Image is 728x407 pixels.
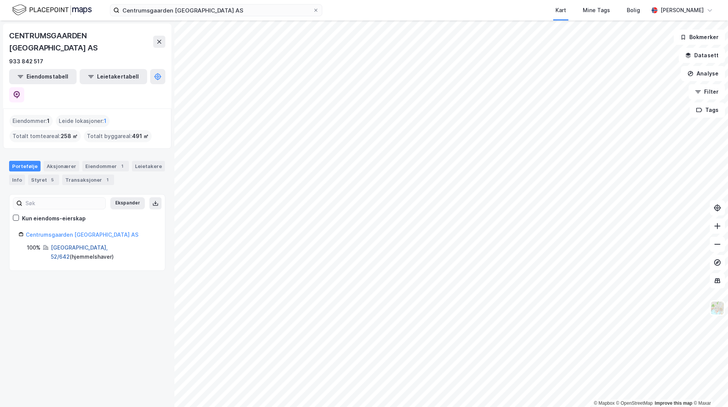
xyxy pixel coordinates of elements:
[61,132,78,141] span: 258 ㎡
[119,5,313,16] input: Søk på adresse, matrikkel, gårdeiere, leietakere eller personer
[28,174,59,185] div: Styret
[674,30,725,45] button: Bokmerker
[690,371,728,407] div: Kontrollprogram for chat
[681,66,725,81] button: Analyse
[51,243,156,261] div: ( hjemmelshaver )
[104,176,111,184] div: 1
[661,6,704,15] div: [PERSON_NAME]
[9,57,43,66] div: 933 842 517
[62,174,114,185] div: Transaksjoner
[627,6,640,15] div: Bolig
[47,116,50,126] span: 1
[655,401,692,406] a: Improve this map
[56,115,110,127] div: Leide lokasjoner :
[80,69,147,84] button: Leietakertabell
[82,161,129,171] div: Eiendommer
[22,214,86,223] div: Kun eiendoms-eierskap
[104,116,107,126] span: 1
[51,244,108,260] a: [GEOGRAPHIC_DATA], 52/642
[689,84,725,99] button: Filter
[44,161,79,171] div: Aksjonærer
[616,401,653,406] a: OpenStreetMap
[9,174,25,185] div: Info
[49,176,56,184] div: 5
[679,48,725,63] button: Datasett
[690,371,728,407] iframe: Chat Widget
[110,197,145,209] button: Ekspander
[132,161,165,171] div: Leietakere
[594,401,615,406] a: Mapbox
[27,243,41,252] div: 100%
[710,301,725,315] img: Z
[9,115,53,127] div: Eiendommer :
[132,132,149,141] span: 491 ㎡
[9,161,41,171] div: Portefølje
[84,130,152,142] div: Totalt byggareal :
[583,6,610,15] div: Mine Tags
[690,102,725,118] button: Tags
[118,162,126,170] div: 1
[9,30,153,54] div: CENTRUMSGAARDEN [GEOGRAPHIC_DATA] AS
[12,3,92,17] img: logo.f888ab2527a4732fd821a326f86c7f29.svg
[26,231,138,238] a: Centrumsgaarden [GEOGRAPHIC_DATA] AS
[22,198,105,209] input: Søk
[9,130,81,142] div: Totalt tomteareal :
[9,69,77,84] button: Eiendomstabell
[555,6,566,15] div: Kart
